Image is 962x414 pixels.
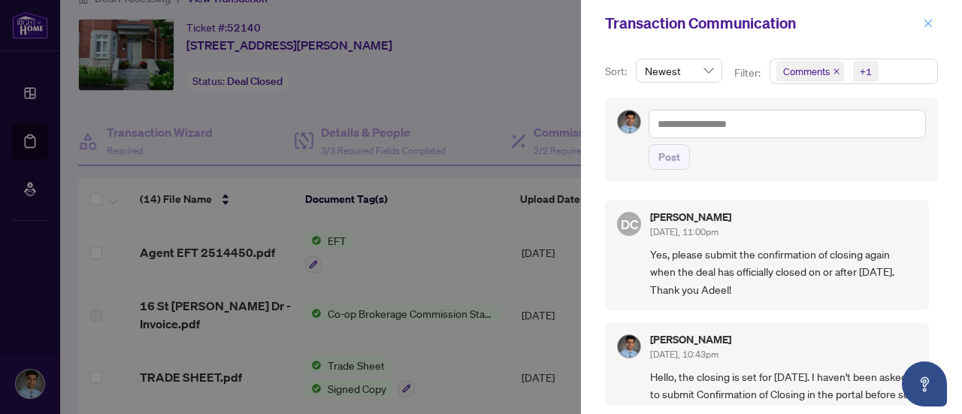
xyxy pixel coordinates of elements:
span: [DATE], 10:43pm [650,349,718,360]
span: Comments [776,61,844,82]
span: Newest [645,59,713,82]
span: [DATE], 11:00pm [650,226,718,237]
img: Profile Icon [618,110,640,133]
span: Yes, please submit the confirmation of closing again when the deal has officially closed on or af... [650,246,917,298]
h5: [PERSON_NAME] [650,212,731,222]
p: Filter: [734,65,763,81]
button: Open asap [902,361,947,406]
div: Transaction Communication [605,12,918,35]
button: Post [649,144,690,170]
h5: [PERSON_NAME] [650,334,731,345]
span: Comments [783,64,830,79]
p: Sort: [605,63,630,80]
span: close [833,68,840,75]
span: close [923,18,933,29]
span: DC [620,213,638,234]
div: +1 [860,64,872,79]
img: Profile Icon [618,335,640,358]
